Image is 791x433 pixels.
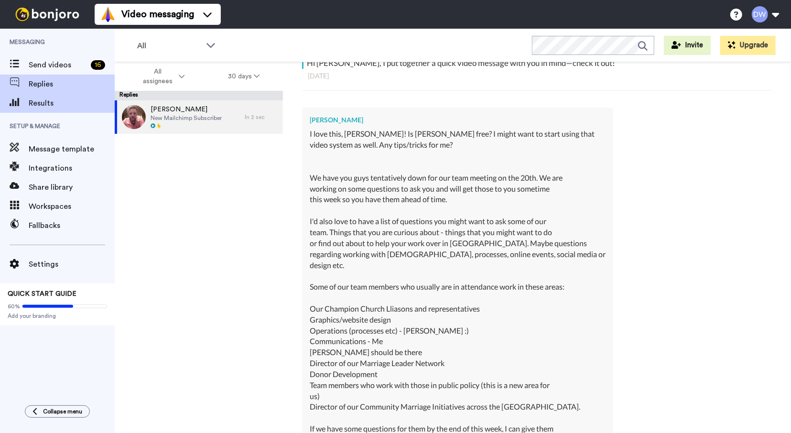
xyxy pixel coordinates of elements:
[308,71,766,81] div: [DATE]
[29,97,115,109] span: Results
[100,7,116,22] img: vm-color.svg
[29,201,115,212] span: Workspaces
[115,100,283,134] a: [PERSON_NAME]New Mailchimp SubscriberIn 2 sec
[8,291,76,297] span: QUICK START GUIDE
[29,182,115,193] span: Share library
[8,303,20,310] span: 60%
[206,68,282,85] button: 30 days
[29,143,115,155] span: Message template
[117,63,206,90] button: All assignees
[91,60,105,70] div: 16
[8,312,107,320] span: Add your branding
[151,105,222,114] span: [PERSON_NAME]
[138,67,177,86] span: All assignees
[245,113,278,121] div: In 2 sec
[664,36,711,55] button: Invite
[29,59,87,71] span: Send videos
[310,115,606,125] div: [PERSON_NAME]
[121,8,194,21] span: Video messaging
[115,91,283,100] div: Replies
[29,162,115,174] span: Integrations
[720,36,776,55] button: Upgrade
[307,57,769,69] div: Hi [PERSON_NAME], I put together a quick video message with you in mind—check it out!
[25,405,90,418] button: Collapse menu
[11,8,83,21] img: bj-logo-header-white.svg
[29,220,115,231] span: Fallbacks
[29,78,115,90] span: Replies
[122,105,146,129] img: a627407e-6a60-4052-bc04-dfe375e199bf-thumb.jpg
[29,259,115,270] span: Settings
[151,114,222,122] span: New Mailchimp Subscriber
[137,40,201,52] span: All
[43,408,82,415] span: Collapse menu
